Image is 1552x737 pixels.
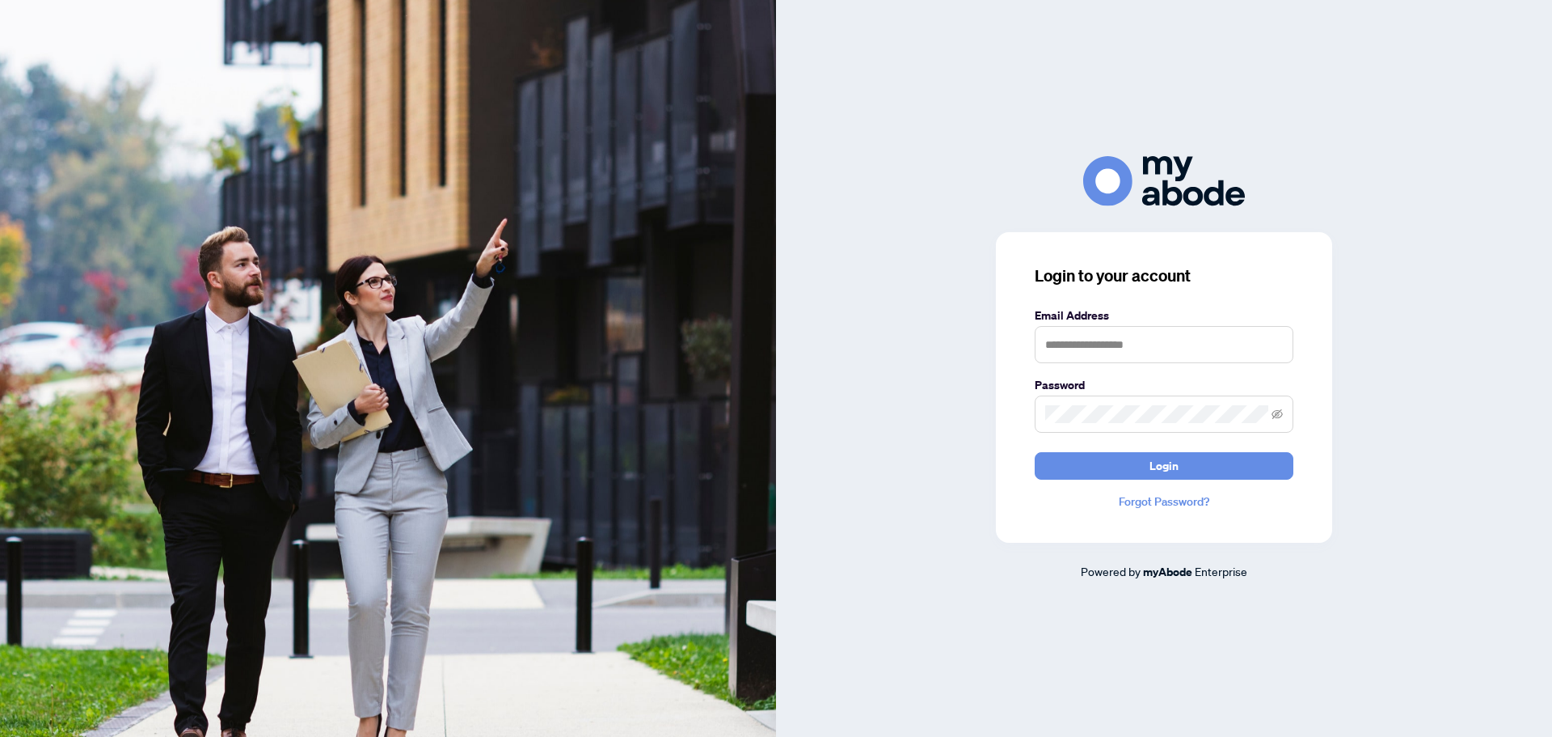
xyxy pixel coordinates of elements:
[1081,564,1141,578] span: Powered by
[1149,453,1179,479] span: Login
[1035,376,1293,394] label: Password
[1035,493,1293,510] a: Forgot Password?
[1083,156,1245,205] img: ma-logo
[1195,564,1247,578] span: Enterprise
[1035,307,1293,324] label: Email Address
[1272,409,1283,420] span: eye-invisible
[1143,563,1192,581] a: myAbode
[1035,265,1293,287] h3: Login to your account
[1035,452,1293,480] button: Login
